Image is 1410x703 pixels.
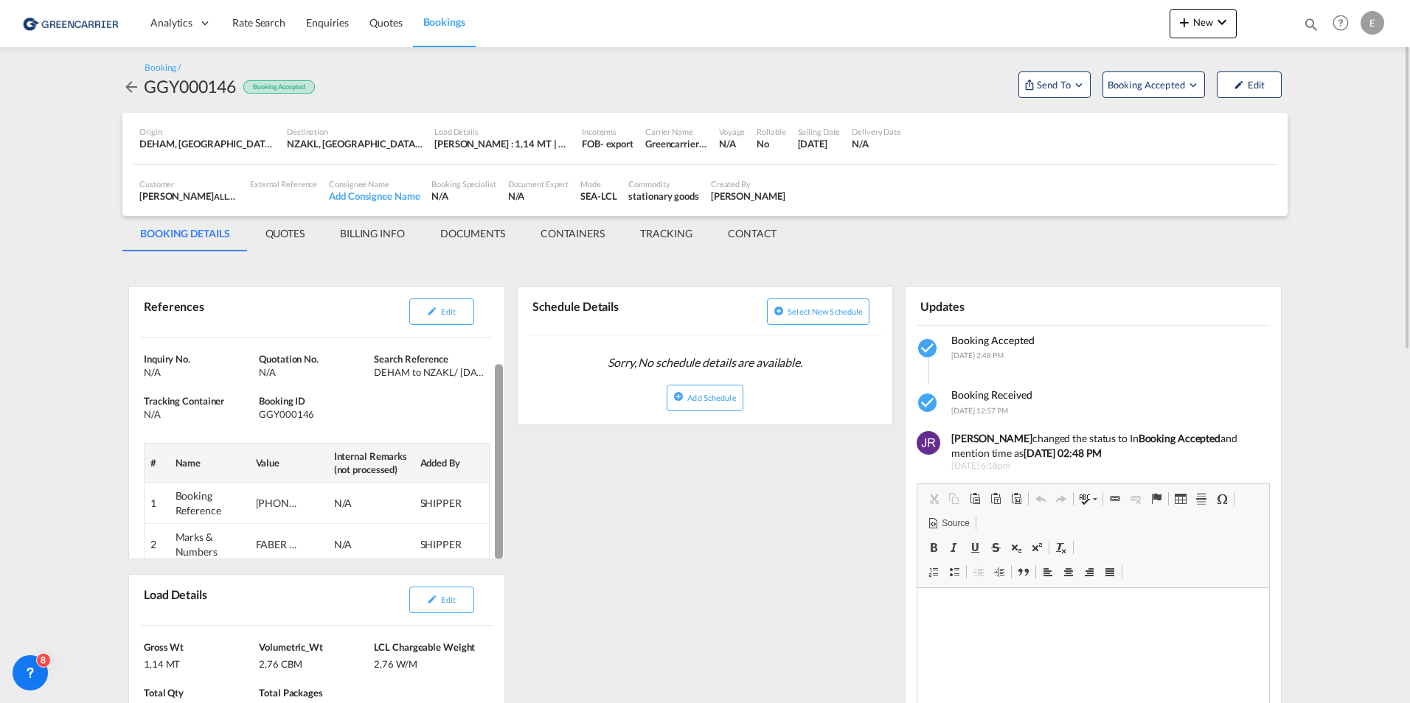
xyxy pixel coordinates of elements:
a: Bold (Ctrl+B) [923,538,944,557]
a: Underline (Ctrl+U) [965,538,985,557]
div: FABER CASTELL NEW ZEALAND [256,537,300,552]
a: Undo (Ctrl+Z) [1030,489,1051,508]
a: Paste from Word [1006,489,1027,508]
button: icon-plus-circleAdd Schedule [667,385,743,411]
md-pagination-wrapper: Use the left and right arrow keys to navigate between tabs [122,216,794,251]
button: icon-pencilEdit [409,298,474,325]
span: [DATE] 12:57 PM [951,406,1008,415]
span: Sorry, No schedule details are available. [602,349,808,377]
a: Source [923,514,973,533]
span: [DATE] 2:48 PM [951,351,1004,360]
span: Booking Received [951,388,1032,401]
span: Booking Accepted [951,334,1035,346]
a: Cut (Ctrl+X) [923,489,944,508]
div: Commodity [628,178,698,189]
span: Send To [1035,77,1072,92]
div: 2,76 W/M [374,654,485,671]
div: - export [600,137,633,150]
md-icon: icon-chevron-down [1213,13,1231,31]
div: FOB [582,137,600,150]
a: Strike Through [985,538,1006,557]
b: Booking Accepted [1139,432,1220,444]
span: Help [1328,10,1353,35]
div: N/A [144,366,255,379]
md-tab-item: BILLING INFO [322,216,423,251]
td: Marks & Numbers [170,524,250,565]
div: References [140,293,313,331]
button: icon-pencilEdit [1217,71,1282,98]
div: N/A [852,137,901,150]
span: Edit [441,307,455,316]
a: Spell Check As You Type [1075,489,1101,508]
div: N/A [259,366,370,379]
span: Booking Accepted [1108,77,1187,92]
div: GGY000146 [144,74,236,98]
div: Load Details [434,126,570,137]
span: Booking ID [259,395,305,407]
span: Total Qty [144,687,184,699]
span: Gross Wt [144,641,184,653]
b: [PERSON_NAME] [951,432,1032,444]
span: Search Reference [374,353,448,365]
a: Align Right [1079,562,1100,581]
div: 25230-21-10 [256,496,300,511]
button: icon-plus 400-fgNewicon-chevron-down [1170,9,1237,38]
a: Unlink [1125,489,1146,508]
div: Load Details [140,581,213,619]
span: Quotation No. [259,353,319,365]
md-tab-item: TRACKING [622,216,710,251]
div: [PERSON_NAME] : 1,14 MT | Volumetric Wt : 2,76 CBM | Chargeable Wt : 2,76 W/M [434,137,570,150]
div: Schedule Details [529,293,702,329]
div: N/A [508,189,569,203]
span: Tracking Container [144,395,224,407]
md-icon: icon-arrow-left [122,78,140,96]
div: N/A [431,189,496,203]
th: Added By [414,443,490,482]
td: Booking Reference [170,483,250,524]
a: Insert/Remove Bulleted List [944,562,965,581]
a: Superscript [1027,538,1047,557]
span: New [1175,16,1231,28]
button: icon-pencilEdit [409,587,474,613]
span: Select new schedule [788,307,863,316]
a: Justify [1100,562,1120,581]
div: SEA-LCL [580,189,617,203]
div: NZAKL, Auckland, New Zealand, Oceania, Oceania [287,137,423,150]
th: Name [170,443,250,482]
th: Value [250,443,328,482]
span: Bookings [423,15,465,28]
div: Booking Accepted [243,80,314,94]
md-icon: icon-magnify [1303,16,1319,32]
md-tab-item: DOCUMENTS [423,216,523,251]
button: Open demo menu [1018,71,1091,98]
div: icon-magnify [1303,16,1319,38]
a: Paste (Ctrl+V) [965,489,985,508]
div: Document Expert [508,178,569,189]
a: Subscript [1006,538,1027,557]
span: ALLSTA SPEDITION GMBH [214,190,311,202]
div: Carrier Name [645,126,707,137]
div: Updates [917,293,1090,318]
div: Booking / [145,62,181,74]
div: Incoterms [582,126,633,137]
th: Internal Remarks (not processed) [328,443,414,482]
div: DEHAM, Hamburg, Germany, Western Europe, Europe [139,137,275,150]
div: Origin [139,126,275,137]
span: Source [940,517,969,530]
a: Insert Special Character [1212,489,1232,508]
div: 8 Oct 2025 [798,137,841,150]
div: stationary goods [628,189,698,203]
md-tab-item: CONTACT [710,216,794,251]
td: SHIPPER [414,483,490,524]
div: Add Consignee Name [329,189,420,203]
md-icon: icon-plus-circle [673,391,684,402]
a: Italic (Ctrl+I) [944,538,965,557]
md-icon: icon-plus-circle [774,306,784,316]
div: Mode [580,178,617,189]
div: Sailing Date [798,126,841,137]
a: Link (Ctrl+K) [1105,489,1125,508]
span: Inquiry No. [144,353,190,365]
a: Align Left [1038,562,1058,581]
span: Analytics [150,15,192,30]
